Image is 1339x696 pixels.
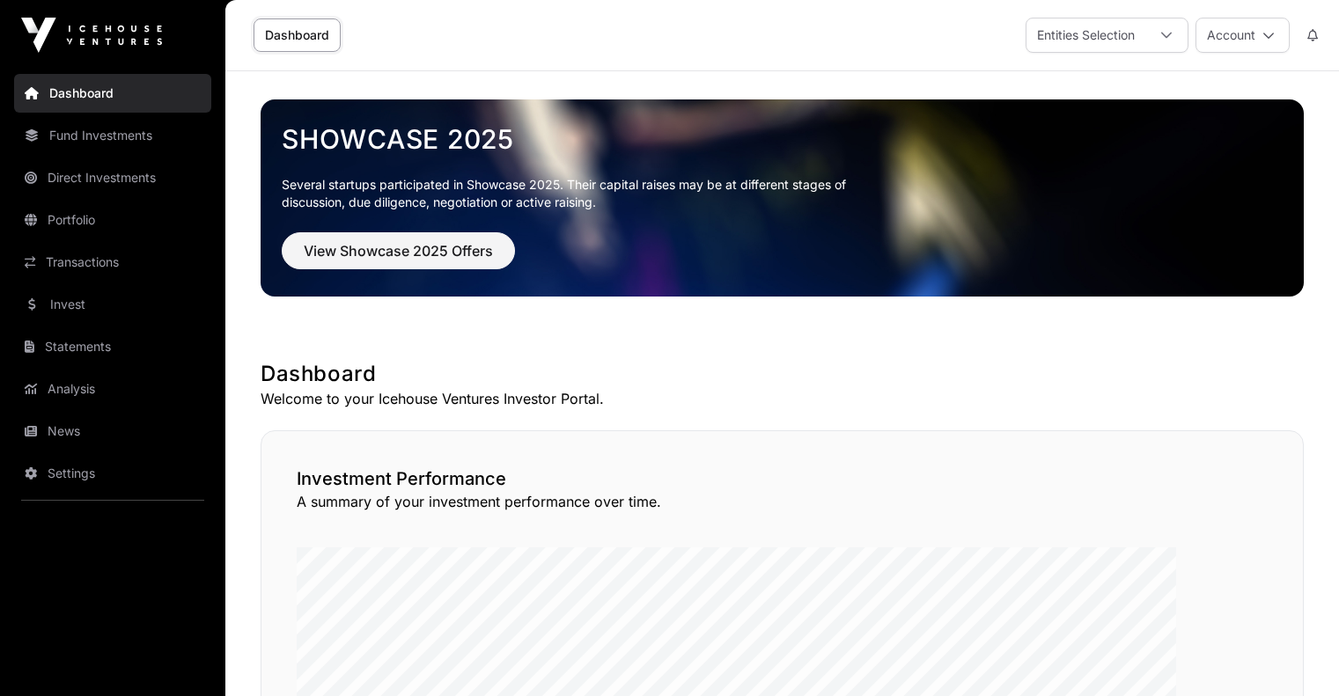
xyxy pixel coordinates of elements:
iframe: Chat Widget [1251,612,1339,696]
a: Dashboard [14,74,211,113]
button: View Showcase 2025 Offers [282,232,515,269]
h2: Investment Performance [297,466,1268,491]
a: Direct Investments [14,158,211,197]
p: A summary of your investment performance over time. [297,491,1268,512]
a: Dashboard [254,18,341,52]
a: View Showcase 2025 Offers [282,250,515,267]
a: Transactions [14,243,211,282]
a: Settings [14,454,211,493]
a: Invest [14,285,211,324]
a: News [14,412,211,451]
p: Several startups participated in Showcase 2025. Their capital raises may be at different stages o... [282,176,873,211]
img: Showcase 2025 [261,99,1304,297]
h1: Dashboard [261,360,1304,388]
a: Fund Investments [14,116,211,155]
button: Account [1196,18,1290,53]
span: View Showcase 2025 Offers [304,240,493,261]
a: Portfolio [14,201,211,239]
a: Analysis [14,370,211,408]
div: Entities Selection [1026,18,1145,52]
a: Showcase 2025 [282,123,1283,155]
img: Icehouse Ventures Logo [21,18,162,53]
a: Statements [14,327,211,366]
p: Welcome to your Icehouse Ventures Investor Portal. [261,388,1304,409]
